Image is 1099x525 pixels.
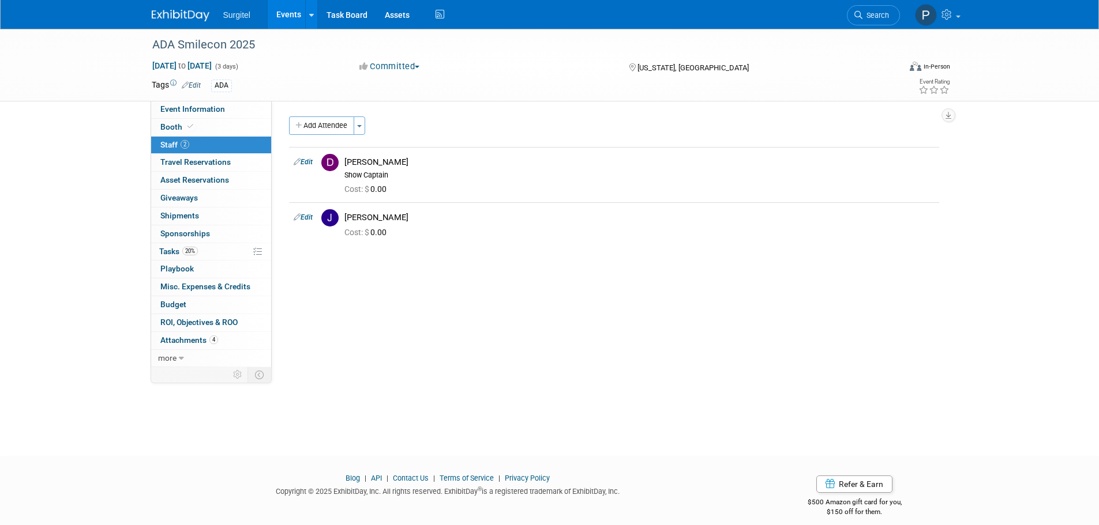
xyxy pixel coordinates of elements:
a: Staff2 [151,137,271,154]
span: 2 [181,140,189,149]
a: API [371,474,382,482]
i: Booth reservation complete [187,123,193,130]
a: more [151,350,271,367]
div: [PERSON_NAME] [344,212,935,223]
img: Format-Inperson.png [910,62,921,71]
a: ROI, Objectives & ROO [151,314,271,331]
div: Show Captain [344,171,935,180]
a: Shipments [151,207,271,225]
a: Attachments4 [151,332,271,349]
span: Surgitel [223,10,250,20]
div: $500 Amazon gift card for you, [762,490,948,516]
a: Contact Us [393,474,429,482]
a: Terms of Service [440,474,494,482]
span: Shipments [160,211,199,220]
div: Event Format [832,60,951,77]
a: Edit [294,158,313,166]
span: [US_STATE], [GEOGRAPHIC_DATA] [637,63,749,72]
span: | [430,474,438,482]
a: Budget [151,296,271,314]
span: | [362,474,369,482]
span: Cost: $ [344,228,370,237]
button: Committed [355,61,424,73]
div: [PERSON_NAME] [344,157,935,168]
a: Blog [346,474,360,482]
img: ExhibitDay [152,10,209,21]
span: 20% [182,247,198,255]
a: Sponsorships [151,225,271,243]
td: Tags [152,79,201,92]
a: Tasks20% [151,243,271,260]
span: to [177,61,187,70]
span: ROI, Objectives & ROO [160,318,238,327]
span: (3 days) [214,63,238,70]
span: Search [862,11,889,20]
a: Search [847,5,900,25]
span: Budget [160,300,186,309]
button: Add Attendee [289,116,354,135]
div: In-Person [923,62,950,71]
span: Staff [160,140,189,149]
a: Edit [294,213,313,221]
span: Event Information [160,104,225,114]
span: Giveaways [160,193,198,202]
a: Edit [182,81,201,89]
a: Misc. Expenses & Credits [151,278,271,296]
a: Asset Reservations [151,172,271,189]
div: ADA [211,80,232,92]
sup: ® [478,486,482,492]
div: Copyright © 2025 ExhibitDay, Inc. All rights reserved. ExhibitDay is a registered trademark of Ex... [152,484,745,497]
a: Booth [151,119,271,136]
a: Refer & Earn [816,475,892,493]
span: | [384,474,391,482]
div: $150 off for them. [762,507,948,517]
span: Travel Reservations [160,157,231,167]
img: Paul Wisniewski [915,4,937,26]
img: D.jpg [321,154,339,171]
span: Sponsorships [160,229,210,238]
span: Attachments [160,335,218,345]
span: [DATE] [DATE] [152,61,212,71]
a: Giveaways [151,190,271,207]
a: Travel Reservations [151,154,271,171]
a: Playbook [151,260,271,278]
span: 4 [209,335,218,344]
td: Toggle Event Tabs [247,367,271,382]
a: Privacy Policy [505,474,550,482]
a: Event Information [151,101,271,118]
img: J.jpg [321,209,339,226]
span: 0.00 [344,228,391,237]
span: Playbook [160,264,194,273]
div: ADA Smilecon 2025 [148,35,883,55]
span: 0.00 [344,184,391,194]
span: Booth [160,122,196,131]
span: Asset Reservations [160,175,229,184]
span: more [158,353,177,362]
span: | [496,474,503,482]
div: Event Rating [918,79,950,85]
span: Cost: $ [344,184,370,194]
td: Personalize Event Tab Strip [228,367,248,382]
span: Misc. Expenses & Credits [160,282,250,291]
span: Tasks [159,247,198,256]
